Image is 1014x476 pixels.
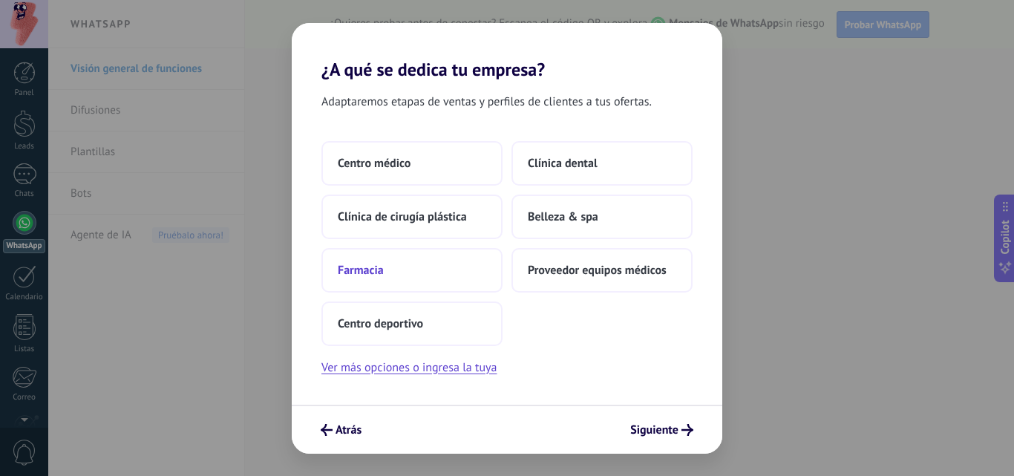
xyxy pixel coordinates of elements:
span: Siguiente [630,425,678,435]
button: Ver más opciones o ingresa la tuya [321,358,497,377]
span: Centro deportivo [338,316,423,331]
button: Farmacia [321,248,503,293]
span: Centro médico [338,156,410,171]
span: Adaptaremos etapas de ventas y perfiles de clientes a tus ofertas. [321,92,652,111]
button: Proveedor equipos médicos [511,248,693,293]
h2: ¿A qué se dedica tu empresa? [292,23,722,80]
button: Belleza & spa [511,195,693,239]
span: Atrás [336,425,362,435]
button: Atrás [314,417,368,443]
span: Clínica de cirugía plástica [338,209,467,224]
span: Belleza & spa [528,209,598,224]
button: Centro deportivo [321,301,503,346]
span: Farmacia [338,263,384,278]
button: Clínica de cirugía plástica [321,195,503,239]
span: Proveedor equipos médicos [528,263,667,278]
button: Siguiente [624,417,700,443]
span: Clínica dental [528,156,598,171]
button: Centro médico [321,141,503,186]
button: Clínica dental [511,141,693,186]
